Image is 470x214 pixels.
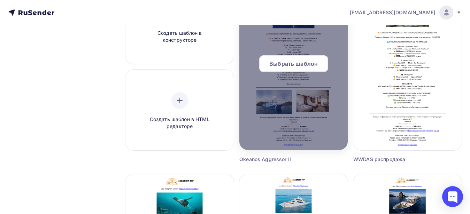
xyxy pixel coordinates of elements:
[350,9,435,16] span: [EMAIL_ADDRESS][DOMAIN_NAME]
[353,156,434,163] div: WWDAS распродажа
[239,156,321,163] div: Okeanos Aggressor II
[147,30,213,44] span: Создать шаблон в конструкторе
[147,116,213,130] span: Создать шаблон в HTML редакторе
[269,60,318,68] span: Выбрать шаблон
[350,6,462,19] a: [EMAIL_ADDRESS][DOMAIN_NAME]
